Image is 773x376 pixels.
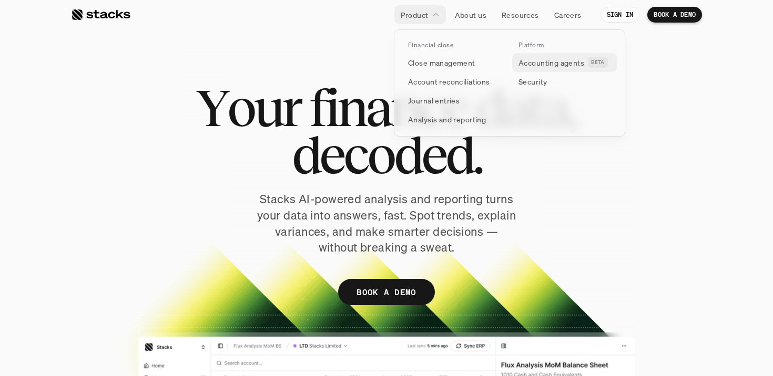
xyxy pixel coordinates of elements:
[401,9,429,20] p: Product
[473,131,482,179] span: .
[319,131,343,179] span: e
[445,131,473,179] span: d
[512,53,617,72] a: Accounting agentsBETA
[408,76,490,87] p: Account reconciliations
[196,84,227,131] span: Y
[495,5,545,24] a: Resources
[255,191,518,256] p: Stacks AI-powered analysis and reporting turns your data into answers, fast. Spot trends, explain...
[282,84,300,131] span: r
[292,131,319,179] span: d
[518,57,584,68] p: Accounting agents
[408,95,460,106] p: Journal entries
[421,131,445,179] span: e
[365,84,390,131] span: a
[337,84,365,131] span: n
[343,131,367,179] span: c
[591,59,605,66] h2: BETA
[325,84,337,131] span: i
[518,76,547,87] p: Security
[647,7,702,23] a: BOOK A DEMO
[390,84,419,131] span: n
[512,72,617,91] a: Security
[402,91,507,110] a: Journal entries
[309,84,325,131] span: f
[402,110,507,129] a: Analysis and reporting
[518,41,544,49] p: Platform
[227,84,254,131] span: o
[338,279,435,305] a: BOOK A DEMO
[548,5,588,24] a: Careers
[408,41,453,49] p: Financial close
[607,11,634,18] p: SIGN IN
[254,84,282,131] span: u
[455,9,486,20] p: About us
[502,9,539,20] p: Resources
[654,11,696,18] p: BOOK A DEMO
[601,7,640,23] a: SIGN IN
[554,9,582,20] p: Careers
[367,131,394,179] span: o
[408,57,475,68] p: Close management
[394,131,421,179] span: d
[124,200,170,207] a: Privacy Policy
[402,53,507,72] a: Close management
[449,5,493,24] a: About us
[402,72,507,91] a: Account reconciliations
[357,285,416,300] p: BOOK A DEMO
[408,114,486,125] p: Analysis and reporting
